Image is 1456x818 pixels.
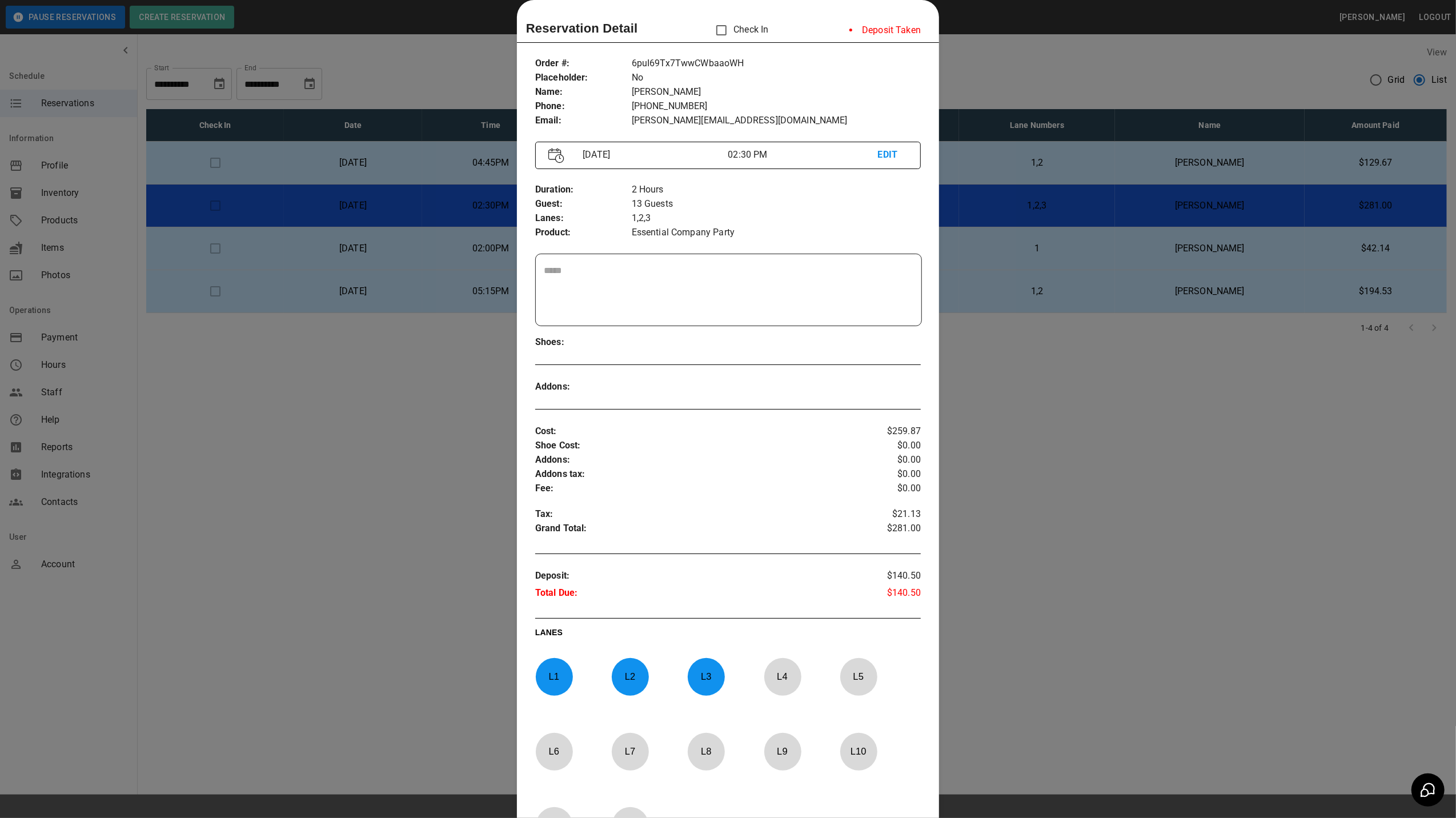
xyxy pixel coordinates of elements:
[857,569,921,586] p: $140.50
[632,226,921,240] p: Essential Company Party
[535,114,632,128] p: Email :
[535,335,632,350] p: Shoes :
[632,85,921,99] p: [PERSON_NAME]
[535,99,632,114] p: Phone :
[728,148,877,162] p: 02:30 PM
[878,148,908,162] p: EDIT
[857,586,921,603] p: $140.50
[857,482,921,496] p: $0.00
[840,19,930,42] li: Deposit Taken
[632,211,921,226] p: 1,2,3
[632,183,921,197] p: 2 Hours
[611,738,649,765] p: L 7
[535,663,573,690] p: L 1
[535,211,632,226] p: Lanes :
[526,19,638,38] p: Reservation Detail
[535,738,573,765] p: L 6
[535,424,857,439] p: Cost :
[535,453,857,467] p: Addons :
[535,569,857,586] p: Deposit :
[857,507,921,522] p: $21.13
[611,663,649,690] p: L 2
[535,197,632,211] p: Guest :
[687,738,725,765] p: L 8
[764,738,801,765] p: L 9
[535,586,857,603] p: Total Due :
[632,197,921,211] p: 13 Guests
[535,507,857,522] p: Tax :
[840,738,877,765] p: L 10
[632,71,921,85] p: No
[535,57,632,71] p: Order # :
[632,114,921,128] p: [PERSON_NAME][EMAIL_ADDRESS][DOMAIN_NAME]
[578,148,728,162] p: [DATE]
[840,663,877,690] p: L 5
[535,71,632,85] p: Placeholder :
[632,99,921,114] p: [PHONE_NUMBER]
[535,85,632,99] p: Name :
[632,57,921,71] p: 6puI69Tx7TwwCWbaaoWH
[709,18,768,42] p: Check In
[548,148,564,163] img: Vector
[535,522,857,539] p: Grand Total :
[857,439,921,453] p: $0.00
[535,380,632,394] p: Addons :
[687,663,725,690] p: L 3
[535,482,857,496] p: Fee :
[764,663,801,690] p: L 4
[857,453,921,467] p: $0.00
[535,627,921,643] p: LANES
[857,467,921,482] p: $0.00
[535,226,632,240] p: Product :
[857,424,921,439] p: $259.87
[535,183,632,197] p: Duration :
[535,439,857,453] p: Shoe Cost :
[857,522,921,539] p: $281.00
[535,467,857,482] p: Addons tax :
